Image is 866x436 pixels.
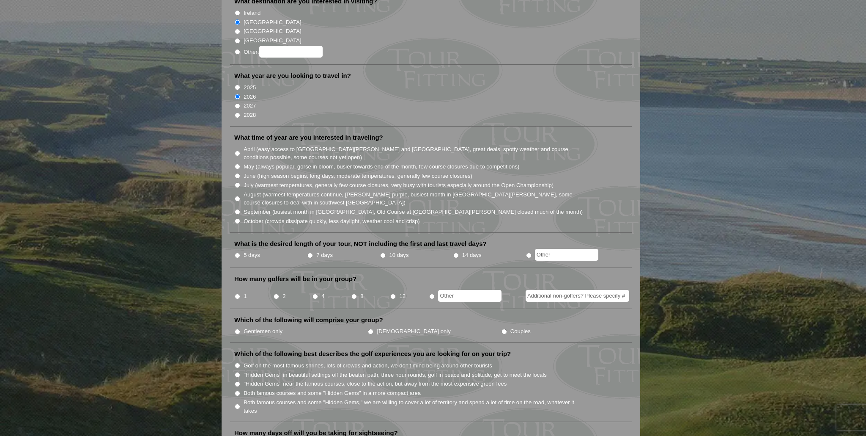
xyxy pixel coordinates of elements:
input: Other [438,290,502,302]
label: Golf on the most famous shrines, lots of crowds and action, we don't mind being around other tour... [244,361,492,370]
label: Which of the following best describes the golf experiences you are looking for on your trip? [234,350,511,358]
label: 1 [244,292,247,301]
label: What is the desired length of your tour, NOT including the first and last travel days? [234,240,487,248]
label: 8 [360,292,363,301]
label: May (always popular, gorse in bloom, busier towards end of the month, few course closures due to ... [244,163,519,171]
label: Couples [510,327,531,336]
input: Other: [259,46,323,58]
label: [GEOGRAPHIC_DATA] [244,36,301,45]
label: "Hidden Gems" near the famous courses, close to the action, but away from the most expensive gree... [244,380,507,388]
label: June (high season begins, long days, moderate temperatures, generally few course closures) [244,172,472,180]
label: [DEMOGRAPHIC_DATA] only [377,327,451,336]
label: 2 [282,292,285,301]
label: [GEOGRAPHIC_DATA] [244,27,301,36]
label: [GEOGRAPHIC_DATA] [244,18,301,27]
label: April (easy access to [GEOGRAPHIC_DATA][PERSON_NAME] and [GEOGRAPHIC_DATA], great deals, spotty w... [244,145,584,162]
label: 2025 [244,83,256,92]
label: Ireland [244,9,260,17]
label: October (crowds dissipate quickly, less daylight, weather cool and crisp) [244,217,420,226]
label: 2028 [244,111,256,119]
input: Additional non-golfers? Please specify # [526,290,629,302]
label: 4 [321,292,324,301]
label: What year are you looking to travel in? [234,72,351,80]
label: What time of year are you interested in traveling? [234,133,383,142]
label: Both famous courses and some "Hidden Gems" in a more compact area [244,389,421,397]
label: How many golfers will be in your group? [234,275,356,283]
label: August (warmest temperatures continue, [PERSON_NAME] purple, busiest month in [GEOGRAPHIC_DATA][P... [244,190,584,207]
label: Gentlemen only [244,327,282,336]
label: July (warmest temperatures, generally few course closures, very busy with tourists especially aro... [244,181,554,190]
label: "Hidden Gems" in beautiful settings off the beaten path, three hour rounds, golf in peace and sol... [244,371,547,379]
label: 5 days [244,251,260,259]
input: Other [535,249,598,261]
label: Both famous courses and some "Hidden Gems," we are willing to cover a lot of territory and spend ... [244,398,584,415]
label: 2026 [244,93,256,101]
label: 12 [399,292,406,301]
label: 7 days [316,251,333,259]
label: 2027 [244,102,256,110]
label: 10 days [389,251,409,259]
label: 14 days [462,251,482,259]
label: Other: [244,46,322,58]
label: September (busiest month in [GEOGRAPHIC_DATA], Old Course at [GEOGRAPHIC_DATA][PERSON_NAME] close... [244,208,583,216]
label: Which of the following will comprise your group? [234,316,383,324]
